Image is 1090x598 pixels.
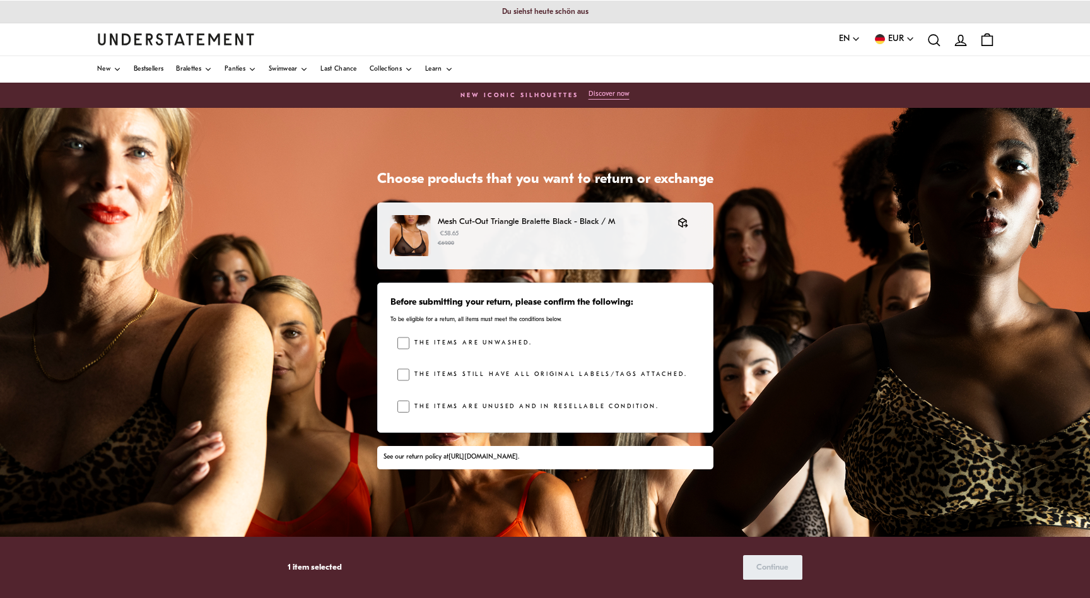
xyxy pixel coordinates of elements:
[839,32,860,46] button: EN
[390,296,699,309] h3: Before submitting your return, please confirm the following:
[438,229,665,248] p: €58.65
[425,56,453,83] a: Learn
[425,66,442,73] span: Learn
[460,92,578,100] h6: New Iconic Silhouettes
[225,56,256,83] a: Panties
[225,66,245,73] span: Panties
[370,56,413,83] a: Collections
[873,32,915,46] button: EUR
[438,215,665,228] p: Mesh Cut-Out Triangle Bralette Black - Black / M
[390,215,431,256] img: 7_1c3e4dca-7e5b-46ad-b9af-ba757589ffb8.jpg
[134,56,163,83] a: Bestsellers
[839,32,850,46] span: EN
[409,401,659,413] label: The items are unused and in resellable condition.
[134,66,163,73] span: Bestsellers
[448,454,518,460] a: [URL][DOMAIN_NAME]
[320,66,356,73] span: Last Chance
[589,90,630,98] p: Discover now
[888,32,904,46] span: EUR
[97,33,255,45] a: Understatement Homepage
[438,240,454,246] strike: €69.00
[176,56,212,83] a: Bralettes
[97,56,121,83] a: New
[377,171,713,189] h1: Choose products that you want to return or exchange
[370,66,402,73] span: Collections
[269,56,308,83] a: Swimwear
[320,56,356,83] a: Last Chance
[384,452,706,462] div: See our return policy at .
[13,86,1077,104] a: New Iconic Silhouettes Discover now
[176,66,201,73] span: Bralettes
[409,368,687,381] label: The items still have all original labels/tags attached.
[390,315,699,324] p: To be eligible for a return, all items must meet the conditions below.
[502,8,589,16] p: Du siehst heute schön aus
[97,66,110,73] span: New
[269,66,297,73] span: Swimwear
[409,337,532,349] label: The items are unwashed.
